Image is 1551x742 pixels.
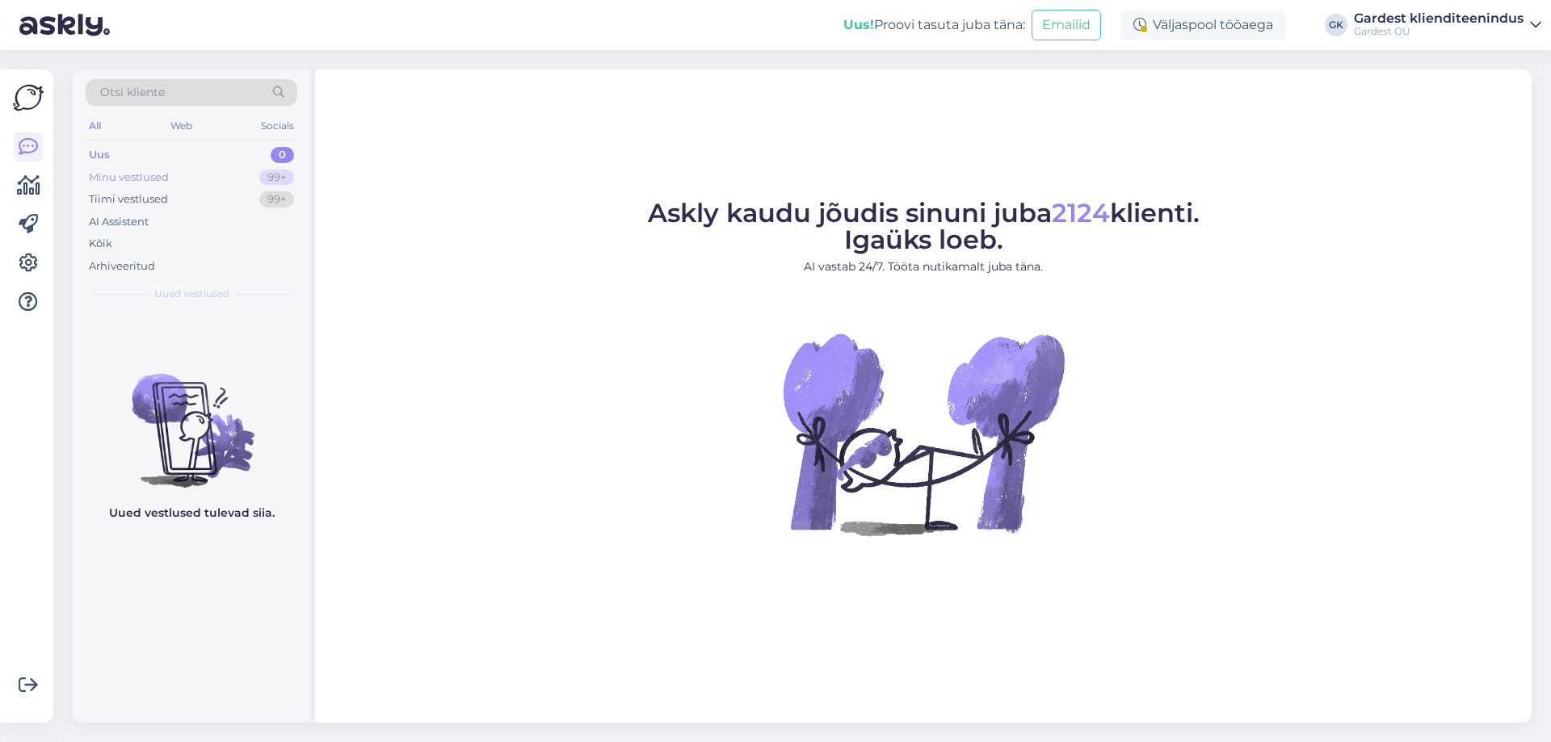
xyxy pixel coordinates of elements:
div: Tiimi vestlused [89,191,168,208]
div: Minu vestlused [89,170,169,186]
div: Gardest klienditeenindus [1354,12,1524,25]
div: Proovi tasuta juba täna: [843,15,1025,35]
div: 0 [271,147,294,163]
div: AI Assistent [89,214,149,230]
div: GK [1325,14,1347,36]
a: Gardest klienditeenindusGardest OÜ [1354,12,1541,38]
b: Uus! [843,17,874,32]
button: Emailid [1032,10,1101,40]
div: 99+ [259,191,294,208]
span: Otsi kliente [100,84,165,101]
span: Uued vestlused [154,287,229,301]
img: No chats [73,345,310,490]
img: Askly Logo [13,82,44,113]
img: No Chat active [778,288,1069,579]
div: Kõik [89,236,112,252]
span: 2124 [1052,197,1110,228]
div: All [86,115,104,136]
div: Arhiveeritud [89,258,155,275]
p: AI vastab 24/7. Tööta nutikamalt juba täna. [648,258,1200,275]
div: 99+ [259,170,294,186]
div: Uus [89,147,110,163]
p: Uued vestlused tulevad siia. [109,505,275,522]
div: Socials [258,115,297,136]
div: Gardest OÜ [1354,25,1524,38]
div: Web [167,115,195,136]
span: Askly kaudu jõudis sinuni juba klienti. Igaüks loeb. [648,197,1200,255]
div: Väljaspool tööaega [1120,10,1286,40]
